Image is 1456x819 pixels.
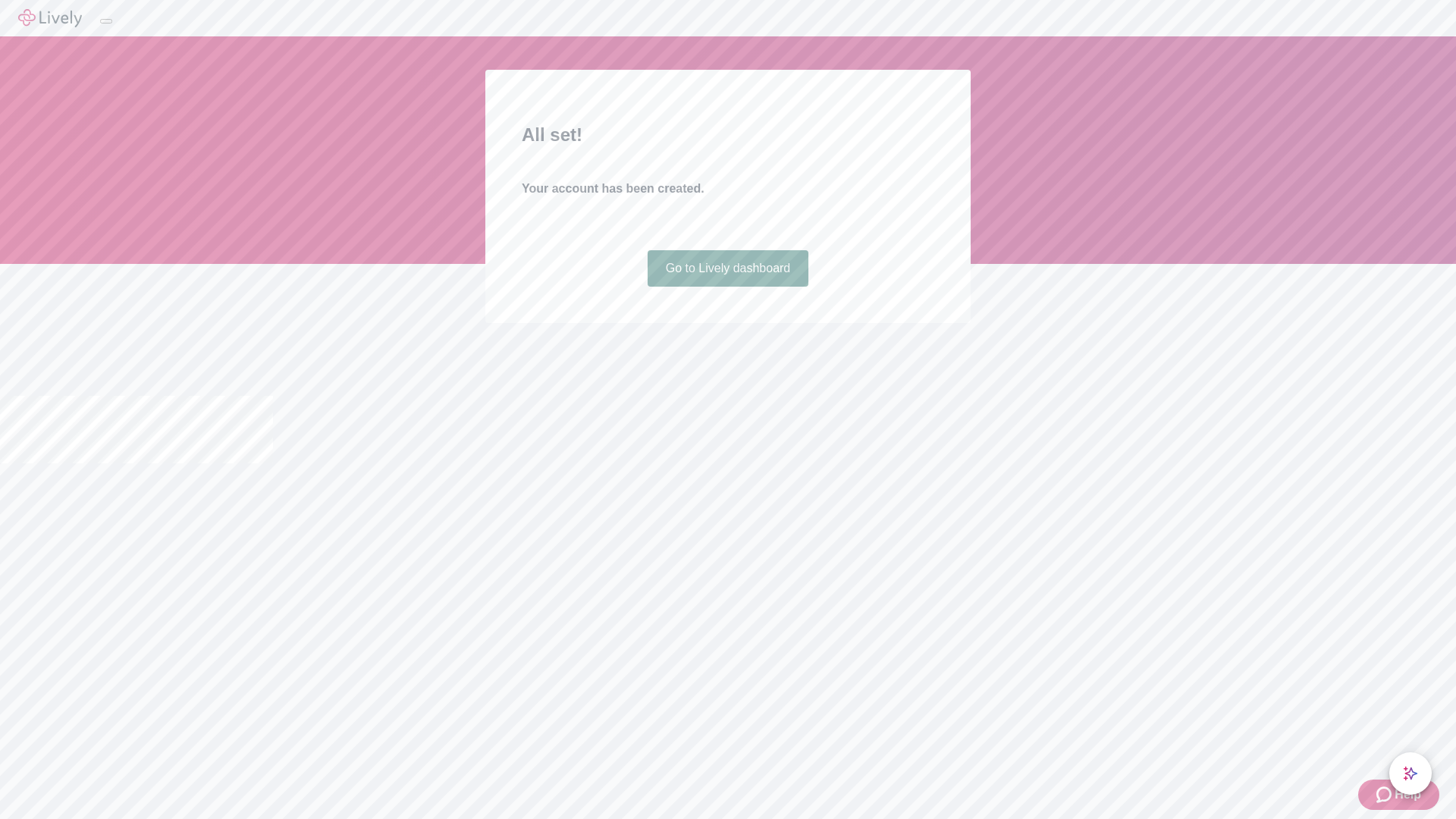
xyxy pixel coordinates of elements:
[1403,766,1418,781] svg: Lively AI Assistant
[1389,752,1432,795] button: chat
[1358,780,1439,810] button: Zendesk support iconHelp
[100,19,112,24] button: Log out
[522,180,934,198] h4: Your account has been created.
[18,9,82,27] img: Lively
[522,121,934,149] h2: All set!
[1376,786,1395,804] svg: Zendesk support icon
[648,250,809,287] a: Go to Lively dashboard
[1395,786,1421,804] span: Help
